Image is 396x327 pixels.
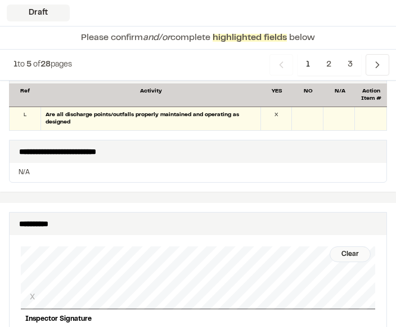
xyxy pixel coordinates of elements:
div: YES [261,88,292,102]
nav: Navigation [269,54,389,76]
div: Action Item # [355,88,387,102]
div: Clear [330,246,371,262]
span: 2 [318,54,340,76]
div: NO [292,88,324,102]
span: 1 [13,61,17,68]
div: Ref [9,88,40,102]
p: to of pages [13,59,72,71]
span: highlighted fields [213,34,287,42]
div: Are all discharge points/outfalls properly maintained and operating as designed [41,107,261,130]
p: Please confirm complete below [81,31,315,45]
div: L [10,107,41,130]
p: N/A [19,167,377,178]
span: 5 [26,61,31,68]
span: 1 [298,54,318,76]
div: Activity [40,88,261,102]
span: 3 [339,54,361,76]
div: N/A [324,88,355,102]
span: and/or [143,34,170,42]
div: X [261,107,292,130]
span: 28 [40,61,51,68]
div: Draft [7,5,70,21]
